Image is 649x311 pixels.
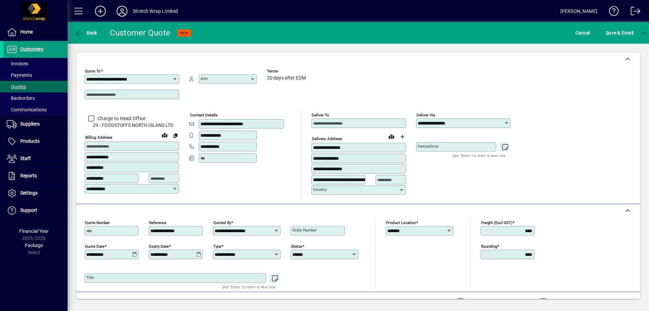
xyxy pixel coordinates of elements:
[170,130,181,141] button: Copy to Delivery address
[86,275,94,280] mat-label: Title
[548,298,587,305] label: Show Cost/Profit
[416,113,435,117] mat-label: Deliver via
[20,121,40,127] span: Suppliers
[7,61,28,66] span: Invoices
[408,296,442,307] span: Product History
[3,150,68,167] a: Staff
[75,30,97,36] span: Back
[386,220,416,225] mat-label: Product location
[73,27,99,39] button: Back
[25,243,43,248] span: Package
[20,173,37,178] span: Reports
[602,27,637,39] button: Save & Email
[3,133,68,150] a: Products
[3,116,68,133] a: Suppliers
[149,220,166,225] mat-label: Reference
[312,113,329,117] mat-label: Deliver To
[213,220,231,225] mat-label: Quoted by
[19,228,49,234] span: Financial Year
[3,168,68,184] a: Reports
[7,95,35,101] span: Backorders
[96,115,145,122] label: Charge to Head Office
[604,1,619,23] a: Knowledge Base
[159,130,170,140] a: View on map
[418,144,438,149] mat-label: Instructions
[213,244,221,248] mat-label: Type
[481,244,497,248] mat-label: Rounding
[85,244,104,248] mat-label: Quote date
[606,30,608,36] span: S
[20,138,40,144] span: Products
[20,207,37,213] span: Support
[3,92,68,104] a: Backorders
[3,24,68,41] a: Home
[386,131,397,142] a: View on map
[3,81,68,92] a: Quotes
[626,1,641,23] a: Logout
[20,156,31,161] span: Staff
[149,244,169,248] mat-label: Expiry date
[20,190,38,196] span: Settings
[313,187,327,192] mat-label: Country
[3,185,68,202] a: Settings
[20,29,33,35] span: Home
[3,58,68,69] a: Invoices
[292,228,317,232] mat-label: Order number
[452,152,505,159] mat-hint: Use 'Enter' to start a new line
[85,220,110,225] mat-label: Quote number
[68,27,105,39] app-page-header-button: Back
[200,76,208,81] mat-label: Attn
[222,283,275,291] mat-hint: Use 'Enter' to start a new line
[110,27,171,38] div: Customer Quote
[267,75,306,81] span: 20 days after EOM
[405,295,445,307] button: Product History
[7,84,26,89] span: Quotes
[291,244,302,248] mat-label: Status
[3,104,68,115] a: Communications
[267,69,308,73] span: Terms
[397,131,408,142] button: Choose address
[111,5,133,17] button: Profile
[560,6,597,17] div: [PERSON_NAME]
[574,27,592,39] button: Cancel
[20,46,43,52] span: Customers
[7,72,32,78] span: Payments
[3,202,68,219] a: Support
[594,296,622,307] span: Product
[575,27,590,38] span: Cancel
[85,69,101,73] mat-label: Quote To
[180,31,188,35] span: NEW
[7,107,47,112] span: Communications
[465,298,528,305] label: Show Line Volumes/Weights
[481,220,512,225] mat-label: Freight (excl GST)
[3,69,68,81] a: Payments
[133,6,178,17] div: Stretch Wrap Limited
[591,295,625,307] button: Product
[90,5,111,17] button: Add
[606,27,633,38] span: ave & Email
[85,122,179,129] span: 29 - FOODSTUFFS NORTH ISLAND LTD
